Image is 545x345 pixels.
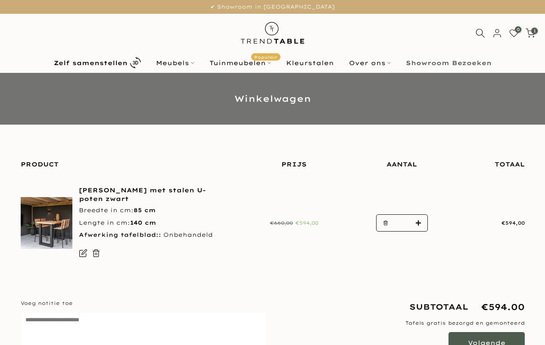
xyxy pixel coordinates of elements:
[251,53,280,60] span: Populair
[134,207,156,213] strong: 85 cm
[21,94,525,103] h1: Winkelwagen
[148,58,202,68] a: Meubels
[79,205,223,215] p: Breedte in cm:
[501,220,525,226] span: €594,00
[130,219,156,226] strong: 140 cm
[296,219,318,228] ins: €594,00
[481,301,525,312] span: €594.00
[46,55,148,70] a: Zelf samenstellen
[1,301,44,344] iframe: toggle-frame
[163,231,213,238] span: Onbehandeld
[341,58,398,68] a: Over ons
[445,159,531,170] div: Totaal
[509,28,519,38] a: 0
[279,319,525,328] p: Tafels gratis bezorgd en gemonteerd
[54,60,128,66] b: Zelf samenstellen
[202,58,278,68] a: TuinmeubelenPopulair
[278,58,341,68] a: Kleurstalen
[230,159,359,170] div: Prijs
[515,26,521,33] span: 0
[531,28,538,34] span: 1
[270,220,293,226] del: €660,00
[79,218,223,228] p: Lengte in cm:
[11,2,534,12] p: ✔ Showroom in [GEOGRAPHIC_DATA]
[406,60,492,66] b: Showroom Bezoeken
[409,302,468,312] strong: Subtotaal
[21,300,73,306] span: Voeg notitie toe
[398,58,499,68] a: Showroom Bezoeken
[14,159,230,170] div: Product
[235,14,310,52] img: trend-table
[359,159,445,170] div: Aantal
[526,28,535,38] a: 1
[79,186,223,203] a: [PERSON_NAME] met stalen U-poten zwart
[79,231,161,238] strong: Afwerking tafelblad::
